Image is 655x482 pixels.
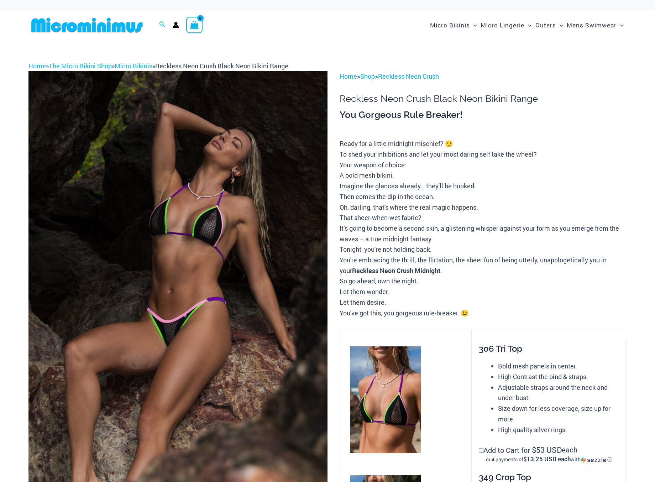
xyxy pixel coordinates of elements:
[427,13,627,37] nav: Site Navigation
[115,62,152,70] a: Micro Bikinis
[479,14,533,36] a: Micro LingerieMenu ToggleMenu Toggle
[479,445,620,463] label: Add to Cart for
[565,14,625,36] a: Mens SwimwearMenu ToggleMenu Toggle
[28,62,46,70] a: Home
[498,361,620,372] li: Bold mesh panels in center.
[479,448,483,453] input: Add to Cart for$53 USD eachor 4 payments of$13.25 USD eachwithSezzle Click to learn more about Se...
[430,16,470,34] span: Micro Bikinis
[352,266,440,275] b: Reckless Neon Crush Midnight
[28,17,146,33] img: MM SHOP LOGO FLAT
[340,71,627,82] p: > >
[155,62,288,70] span: Reckless Neon Crush Black Neon Bikini Range
[173,22,179,28] a: Account icon link
[498,372,620,382] li: High Contrast the bind & straps.
[479,344,522,354] span: 306 Tri Top
[186,17,203,33] a: View Shopping Cart, empty
[562,445,577,455] span: each
[524,16,531,34] span: Menu Toggle
[340,72,357,80] a: Home
[498,403,620,424] li: Size down for less coverage, size up for more.
[470,16,477,34] span: Menu Toggle
[498,425,620,435] li: High quality silver rings.
[479,456,620,463] div: or 4 payments of$13.25 USD eachwithSezzle Click to learn more about Sezzle
[340,93,627,104] h1: Reckless Neon Crush Black Neon Bikini Range
[617,16,624,34] span: Menu Toggle
[159,20,166,30] a: Search icon link
[498,382,620,403] li: Adjustable straps around the neck and under bust.
[534,14,565,36] a: OutersMenu ToggleMenu Toggle
[340,109,627,121] h3: You Gorgeous Rule Breaker!
[340,138,627,318] p: Ready for a little midnight mischief? 😏 To shed your inhibitions and let your most daring self ta...
[532,445,536,455] span: $
[523,455,571,463] span: $13.25 USD each
[567,16,617,34] span: Mens Swimwear
[535,16,556,34] span: Outers
[378,72,439,80] a: Reckless Neon Crush
[350,346,421,453] img: Reckless Neon Crush Black Neon 306 Tri Top
[49,62,112,70] a: The Micro Bikini Shop
[556,16,563,34] span: Menu Toggle
[581,457,606,463] img: Sezzle
[28,62,288,70] span: » » »
[481,16,524,34] span: Micro Lingerie
[428,14,479,36] a: Micro BikinisMenu ToggleMenu Toggle
[479,456,620,463] div: or 4 payments of with
[360,72,375,80] a: Shop
[532,445,562,455] span: 53 USD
